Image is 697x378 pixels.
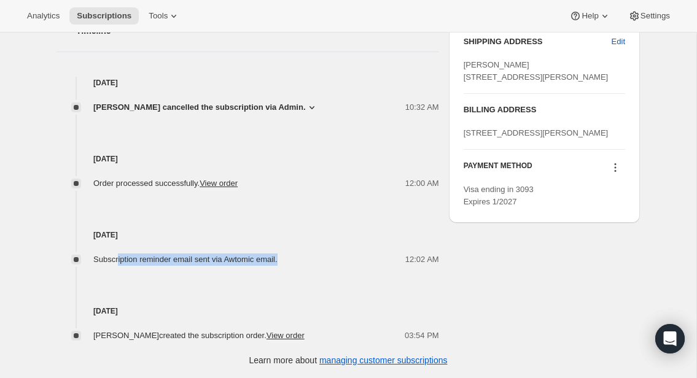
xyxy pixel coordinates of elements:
button: Edit [604,32,633,52]
h4: [DATE] [56,77,439,89]
span: 12:00 AM [405,177,439,190]
span: Visa ending in 3093 Expires 1/2027 [464,185,534,206]
span: 10:32 AM [405,101,439,114]
h3: SHIPPING ADDRESS [464,36,612,48]
button: Analytics [20,7,67,25]
p: Learn more about [249,354,448,366]
span: Order processed successfully. [93,179,238,188]
span: [PERSON_NAME] cancelled the subscription via Admin. [93,101,306,114]
span: Settings [641,11,670,21]
span: Tools [149,11,168,21]
span: 03:54 PM [405,330,439,342]
button: Tools [141,7,187,25]
h3: BILLING ADDRESS [464,104,625,116]
h4: [DATE] [56,229,439,241]
span: 12:02 AM [405,253,439,266]
span: Subscriptions [77,11,131,21]
button: [PERSON_NAME] cancelled the subscription via Admin. [93,101,318,114]
a: View order [267,331,305,340]
span: [PERSON_NAME] [STREET_ADDRESS][PERSON_NAME] [464,60,609,82]
span: Analytics [27,11,60,21]
button: Help [562,7,618,25]
span: [STREET_ADDRESS][PERSON_NAME] [464,128,609,137]
span: Subscription reminder email sent via Awtomic email. [93,255,278,264]
a: View order [200,179,238,188]
button: Subscriptions [69,7,139,25]
button: Settings [621,7,677,25]
h4: [DATE] [56,153,439,165]
span: [PERSON_NAME] created the subscription order. [93,331,305,340]
span: Help [582,11,598,21]
div: Open Intercom Messenger [655,324,685,353]
h4: [DATE] [56,305,439,317]
span: Edit [612,36,625,48]
a: managing customer subscriptions [319,355,448,365]
h3: PAYMENT METHOD [464,161,532,177]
